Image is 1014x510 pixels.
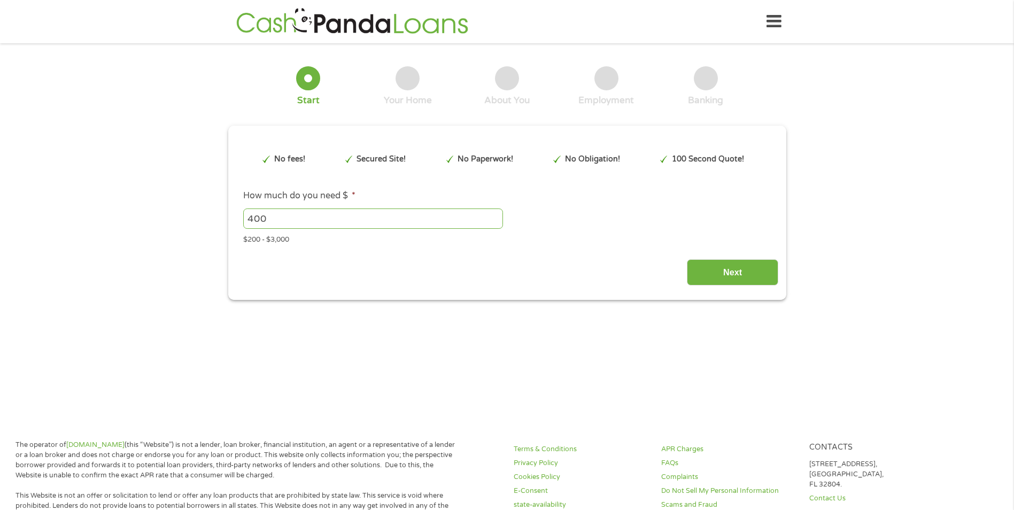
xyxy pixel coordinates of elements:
div: $200 - $3,000 [243,231,770,245]
h4: Contacts [809,443,944,453]
a: FAQs [661,458,796,468]
a: Complaints [661,472,796,482]
img: GetLoanNow Logo [233,6,471,37]
p: Secured Site! [357,153,406,165]
p: [STREET_ADDRESS], [GEOGRAPHIC_DATA], FL 32804. [809,459,944,490]
a: Do Not Sell My Personal Information [661,486,796,496]
a: Contact Us [809,493,944,504]
p: The operator of (this “Website”) is not a lender, loan broker, financial institution, an agent or... [16,440,459,481]
p: No Paperwork! [458,153,513,165]
div: Employment [578,95,634,106]
input: Next [687,259,778,285]
p: No fees! [274,153,305,165]
a: Terms & Conditions [514,444,648,454]
a: Cookies Policy [514,472,648,482]
label: How much do you need $ [243,190,355,202]
div: About You [484,95,530,106]
a: APR Charges [661,444,796,454]
p: 100 Second Quote! [672,153,744,165]
a: [DOMAIN_NAME] [66,441,125,449]
div: Start [297,95,320,106]
a: Privacy Policy [514,458,648,468]
div: Banking [688,95,723,106]
a: E-Consent [514,486,648,496]
p: No Obligation! [565,153,620,165]
div: Your Home [384,95,432,106]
